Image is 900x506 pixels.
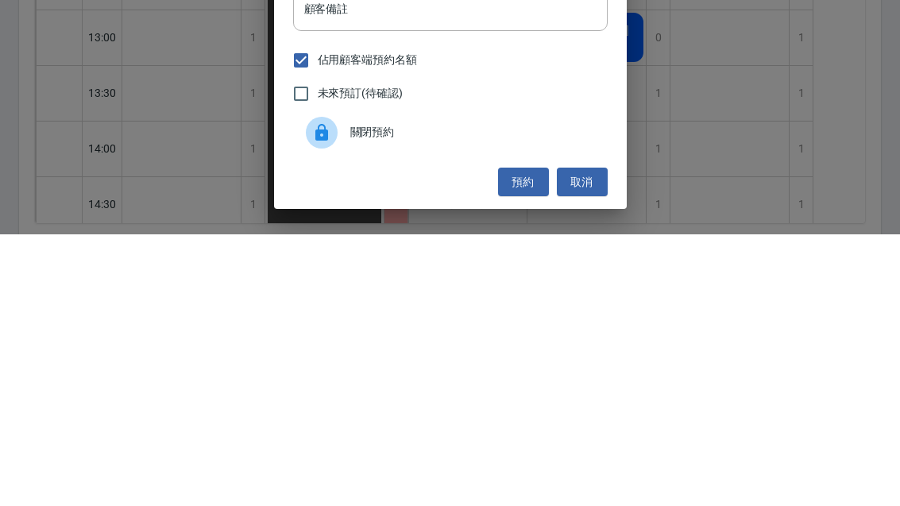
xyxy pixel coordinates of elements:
[557,439,608,469] button: 取消
[350,396,595,412] span: 關閉預約
[318,323,418,340] span: 佔用顧客端預約名額
[498,439,549,469] button: 預約
[318,357,404,373] span: 未來預訂(待確認)
[293,148,608,191] div: 30分鐘
[304,29,343,41] label: 顧客電話
[293,382,608,427] div: 關閉預約
[304,141,338,153] label: 服務時長
[304,85,343,97] label: 顧客姓名
[304,196,321,208] label: 備註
